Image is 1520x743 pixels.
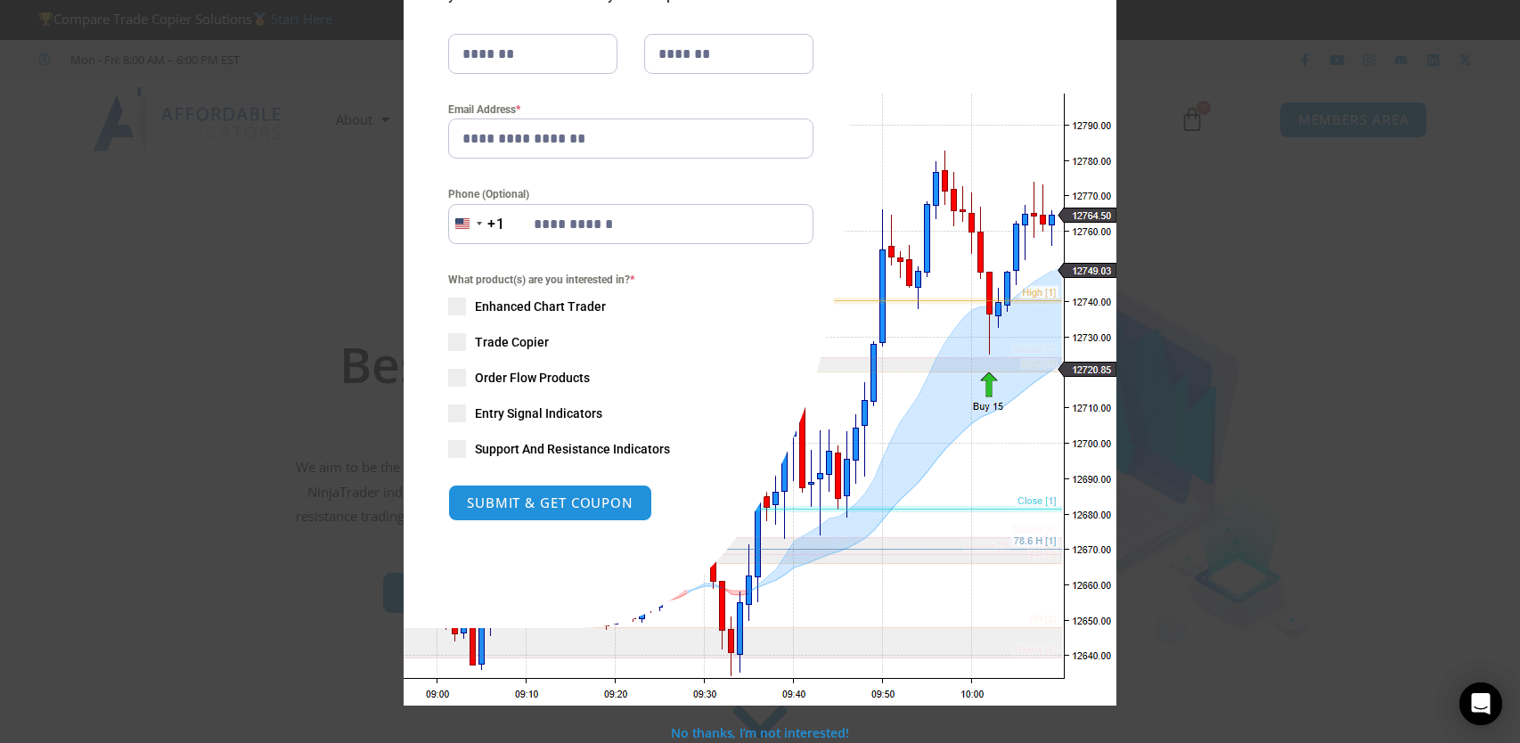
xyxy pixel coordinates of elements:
button: SUBMIT & GET COUPON [448,485,652,521]
div: +1 [487,213,505,236]
a: No thanks, I’m not interested! [671,724,848,741]
label: Entry Signal Indicators [448,404,813,422]
label: Email Address [448,101,813,118]
label: Trade Copier [448,333,813,351]
button: Selected country [448,204,505,244]
label: Support And Resistance Indicators [448,440,813,458]
div: Open Intercom Messenger [1459,682,1502,725]
span: Enhanced Chart Trader [475,298,606,315]
label: Order Flow Products [448,369,813,387]
span: What product(s) are you interested in? [448,271,813,289]
span: Order Flow Products [475,369,590,387]
span: Entry Signal Indicators [475,404,602,422]
label: Enhanced Chart Trader [448,298,813,315]
label: Phone (Optional) [448,185,813,203]
span: Support And Resistance Indicators [475,440,670,458]
span: Trade Copier [475,333,549,351]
